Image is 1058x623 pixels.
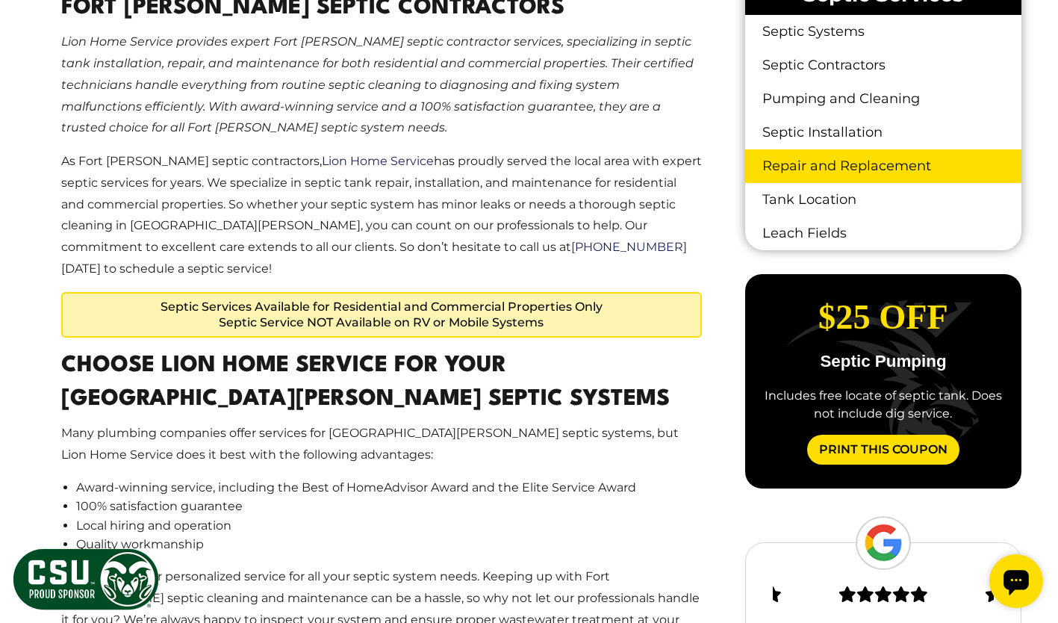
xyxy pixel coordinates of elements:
a: Septic Installation [745,116,1021,149]
h2: Choose Lion Home Service For Your [GEOGRAPHIC_DATA][PERSON_NAME] Septic Systems [61,350,703,417]
a: [PHONE_NUMBER] [571,240,687,254]
p: As Fort [PERSON_NAME] septic contractors, has proudly served the local area with expert septic se... [61,151,703,280]
span: Septic Service NOT Available on RV or Mobile Systems [69,315,695,331]
li: Award-winning service, including the Best of HomeAdvisor Award and the Elite Service Award [76,478,703,498]
a: Lion Home Service [322,154,434,168]
a: Print This Coupon [807,435,959,465]
em: Lion Home Service provides expert Fort [PERSON_NAME] septic contractor services, specializing in ... [61,34,694,134]
a: Tank Location [745,183,1021,217]
span: $25 Off [818,298,948,336]
li: Local hiring and operation [76,516,703,536]
a: Septic Contractors [745,49,1021,82]
a: Pumping and Cleaning [745,82,1021,116]
li: Quality workmanship [76,535,703,554]
img: CSU Sponsor Badge [11,547,161,612]
div: Open chat widget [6,6,60,60]
a: Leach Fields [745,217,1021,250]
a: Repair and Replacement [745,149,1021,183]
span: Septic Services Available for Residential and Commercial Properties Only [69,300,695,315]
li: 100% satisfaction guarantee [76,497,703,516]
img: Google Logo [856,516,911,570]
p: Many plumbing companies offer services for [GEOGRAPHIC_DATA][PERSON_NAME] septic systems, but Lio... [61,423,703,466]
a: Septic Systems [745,15,1021,49]
div: Includes free locate of septic tank. Does not include dig service. [757,387,1009,423]
p: Septic Pumping [757,353,1009,370]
